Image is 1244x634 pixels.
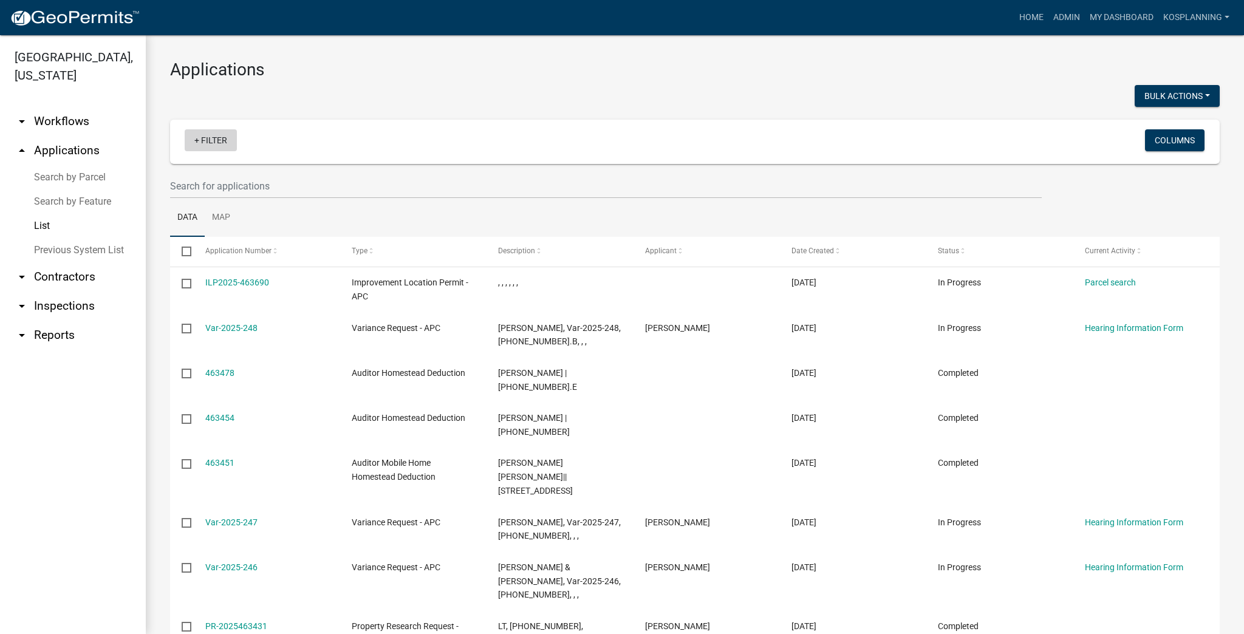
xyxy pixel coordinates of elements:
span: Date Created [791,247,834,255]
h3: Applications [170,60,1220,80]
datatable-header-cell: Current Activity [1073,237,1220,266]
span: Application Number [205,247,272,255]
span: David Ward, Var-2025-247, 021-056-006, , , [498,517,621,541]
datatable-header-cell: Select [170,237,193,266]
span: Variance Request - APC [352,562,440,572]
datatable-header-cell: Applicant [634,237,780,266]
button: Columns [1145,129,1205,151]
a: Var-2025-246 [205,562,258,572]
datatable-header-cell: Date Created [780,237,926,266]
span: Ernest Eicher, Var-2025-248, 011-001-001.B, , , [498,323,621,347]
a: Var-2025-248 [205,323,258,333]
span: 08/13/2025 [791,621,816,631]
span: Description [498,247,535,255]
a: 463454 [205,413,234,423]
a: Parcel search [1085,278,1136,287]
a: Hearing Information Form [1085,323,1183,333]
a: 463451 [205,458,234,468]
input: Search for applications [170,174,1042,199]
span: Completed [938,368,979,378]
datatable-header-cell: Description [487,237,633,266]
span: 08/13/2025 [791,458,816,468]
a: ILP2025-463690 [205,278,269,287]
a: Admin [1048,6,1085,29]
i: arrow_drop_up [15,143,29,158]
span: Amy Troyer [645,562,710,572]
span: Jaime Lee Carlson | 022-029-125 [498,413,570,437]
a: Map [205,199,238,237]
a: Home [1014,6,1048,29]
i: arrow_drop_down [15,328,29,343]
span: Completed [938,621,979,631]
a: 463478 [205,368,234,378]
datatable-header-cell: Application Number [193,237,340,266]
span: Lima Jose Alberto Arvizu||1692 E 200 N Warsaw, IN 46580 Lot 60 [498,458,573,496]
span: Variance Request - APC [352,323,440,333]
span: 08/13/2025 [791,562,816,572]
span: Completed [938,413,979,423]
a: Data [170,199,205,237]
span: Auditor Homestead Deduction [352,368,465,378]
span: Type [352,247,367,255]
span: 08/14/2025 [791,278,816,287]
span: , , , , , , [498,278,518,287]
button: Bulk Actions [1135,85,1220,107]
span: Applicant [645,247,677,255]
a: Hearing Information Form [1085,517,1183,527]
a: PR-2025463431 [205,621,267,631]
i: arrow_drop_down [15,270,29,284]
span: Auditor Homestead Deduction [352,413,465,423]
datatable-header-cell: Type [340,237,487,266]
a: My Dashboard [1085,6,1158,29]
span: Current Activity [1085,247,1135,255]
span: In Progress [938,517,981,527]
span: 08/13/2025 [791,517,816,527]
a: Hearing Information Form [1085,562,1183,572]
a: Var-2025-247 [205,517,258,527]
span: Adam & Natalie Leeper, Var-2025-246, 033-013-085, , , [498,562,621,600]
span: In Progress [938,278,981,287]
span: Improvement Location Permit - APC [352,278,468,301]
span: Status [938,247,959,255]
span: 08/13/2025 [791,323,816,333]
span: Amy Troyer [645,517,710,527]
span: 08/13/2025 [791,368,816,378]
span: In Progress [938,562,981,572]
span: 08/13/2025 [791,413,816,423]
span: Mindy Ditton | 003-059-002.E [498,368,577,392]
i: arrow_drop_down [15,299,29,313]
a: + Filter [185,129,237,151]
span: Completed [938,458,979,468]
span: Variance Request - APC [352,517,440,527]
i: arrow_drop_down [15,114,29,129]
datatable-header-cell: Status [926,237,1073,266]
span: Rebekah Newcum [645,621,710,631]
a: kosplanning [1158,6,1234,29]
span: In Progress [938,323,981,333]
span: Amy Troyer [645,323,710,333]
span: Auditor Mobile Home Homestead Deduction [352,458,436,482]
